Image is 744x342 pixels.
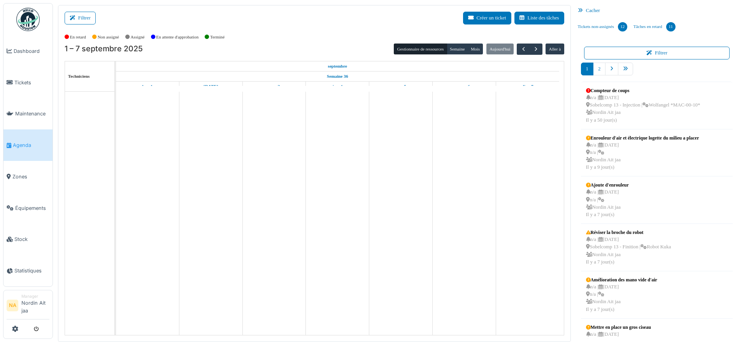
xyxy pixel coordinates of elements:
[586,181,629,188] div: Ajoute d'enrouleur
[581,63,733,82] nav: pager
[581,63,593,75] a: 1
[517,44,530,55] button: Précédent
[586,188,629,218] div: n/a | [DATE] n/a | Nordin Ait jaa Il y a 7 jour(s)
[575,5,739,16] div: Cacher
[593,63,605,75] a: 2
[463,12,511,24] button: Créer un ticket
[68,74,90,79] span: Techniciens
[586,324,651,331] div: Mettre en place un gros ciseau
[4,98,53,130] a: Maintenance
[586,94,700,124] div: n/a | [DATE] Sobelcomp 13 - Injection | Wolfangel *MAC-00-10* Nordin Ait jaa Il y a 50 jour(s)
[586,134,699,141] div: Enrouleur d'air et électrique logette du milieu a placer
[4,129,53,161] a: Agenda
[584,85,702,126] a: Compteur de coups n/a |[DATE] Sobelcomp 13 - Injection |Wolfangel *MAC-00-10* Nordin Ait jaaIl y ...
[14,236,49,243] span: Stock
[140,82,155,91] a: 1 septembre 2025
[393,82,408,91] a: 5 septembre 2025
[584,133,701,173] a: Enrouleur d'air et électrique logette du milieu a placer n/a |[DATE] n/a | Nordin Ait jaaIl y a 9...
[210,34,225,40] label: Terminé
[468,44,483,54] button: Mois
[630,16,679,37] a: Tâches en retard
[586,229,671,236] div: Réviser la broche du robot
[4,255,53,286] a: Statistiques
[584,274,659,315] a: Amélioration des mano vide d'air n/a |[DATE] n/a | Nordin Ait jaaIl y a 7 jour(s)
[267,82,282,91] a: 3 septembre 2025
[584,47,730,59] button: Filtrer
[4,192,53,224] a: Équipements
[65,44,143,54] h2: 1 – 7 septembre 2025
[586,276,657,283] div: Amélioration des mano vide d'air
[520,82,535,91] a: 7 septembre 2025
[156,34,198,40] label: En attente d'approbation
[575,16,630,37] a: Tickets non-assignés
[325,72,350,81] a: Semaine 36
[7,293,49,319] a: NA ManagerNordin Ait jaa
[584,180,631,220] a: Ajoute d'enrouleur n/a |[DATE] n/a | Nordin Ait jaaIl y a 7 jour(s)
[4,161,53,192] a: Zones
[15,110,49,117] span: Maintenance
[447,44,468,54] button: Semaine
[586,141,699,171] div: n/a | [DATE] n/a | Nordin Ait jaa Il y a 9 jour(s)
[330,82,344,91] a: 4 septembre 2025
[16,8,40,31] img: Badge_color-CXgf-gQk.svg
[12,173,49,180] span: Zones
[21,293,49,299] div: Manager
[14,267,49,274] span: Statistiques
[4,224,53,255] a: Stock
[456,82,472,91] a: 6 septembre 2025
[21,293,49,318] li: Nordin Ait jaa
[70,34,86,40] label: En retard
[586,236,671,266] div: n/a | [DATE] Sobelcomp 13 - Finition | Robot Kuka Nordin Ait jaa Il y a 7 jour(s)
[586,87,700,94] div: Compteur de coups
[586,283,657,313] div: n/a | [DATE] n/a | Nordin Ait jaa Il y a 7 jour(s)
[4,35,53,67] a: Dashboard
[7,300,18,311] li: NA
[131,34,145,40] label: Assigné
[98,34,119,40] label: Non assigné
[202,82,220,91] a: 2 septembre 2025
[666,22,676,31] div: 11
[530,44,542,55] button: Suivant
[13,141,49,149] span: Agenda
[14,79,49,86] span: Tickets
[514,12,564,24] button: Liste des tâches
[65,12,96,24] button: Filtrer
[15,204,49,212] span: Équipements
[618,22,627,31] div: 12
[14,47,49,55] span: Dashboard
[326,61,349,71] a: 1 septembre 2025
[394,44,447,54] button: Gestionnaire de ressources
[546,44,564,54] button: Aller à
[4,67,53,98] a: Tickets
[486,44,514,54] button: Aujourd'hui
[584,227,673,268] a: Réviser la broche du robot n/a |[DATE] Sobelcomp 13 - Finition |Robot Kuka Nordin Ait jaaIl y a 7...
